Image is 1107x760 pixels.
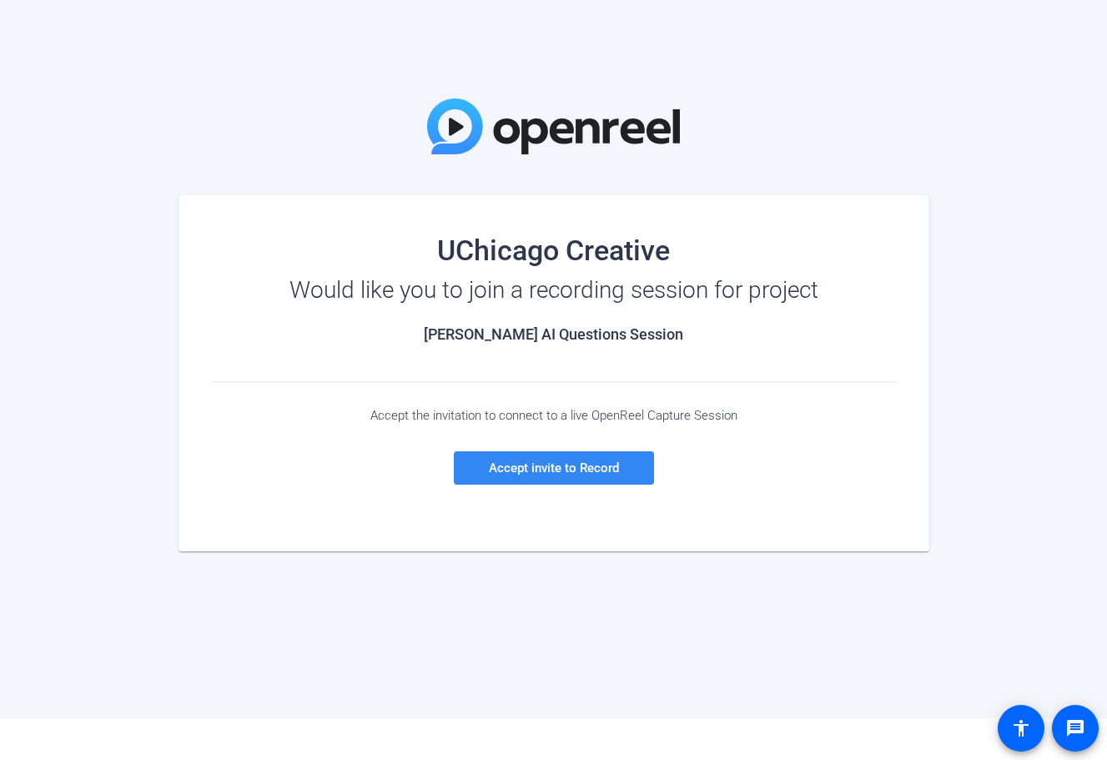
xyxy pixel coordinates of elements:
[212,277,896,304] div: Would like you to join a recording session for project
[489,461,619,476] span: Accept invite to Record
[427,98,681,154] img: OpenReel Logo
[212,408,896,423] div: Accept the invitation to connect to a live OpenReel Capture Session
[1011,718,1031,738] mat-icon: accessibility
[1065,718,1085,738] mat-icon: message
[454,451,654,485] a: Accept invite to Record
[212,237,896,264] div: UChicago Creative
[212,325,896,344] h2: [PERSON_NAME] AI Questions Session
